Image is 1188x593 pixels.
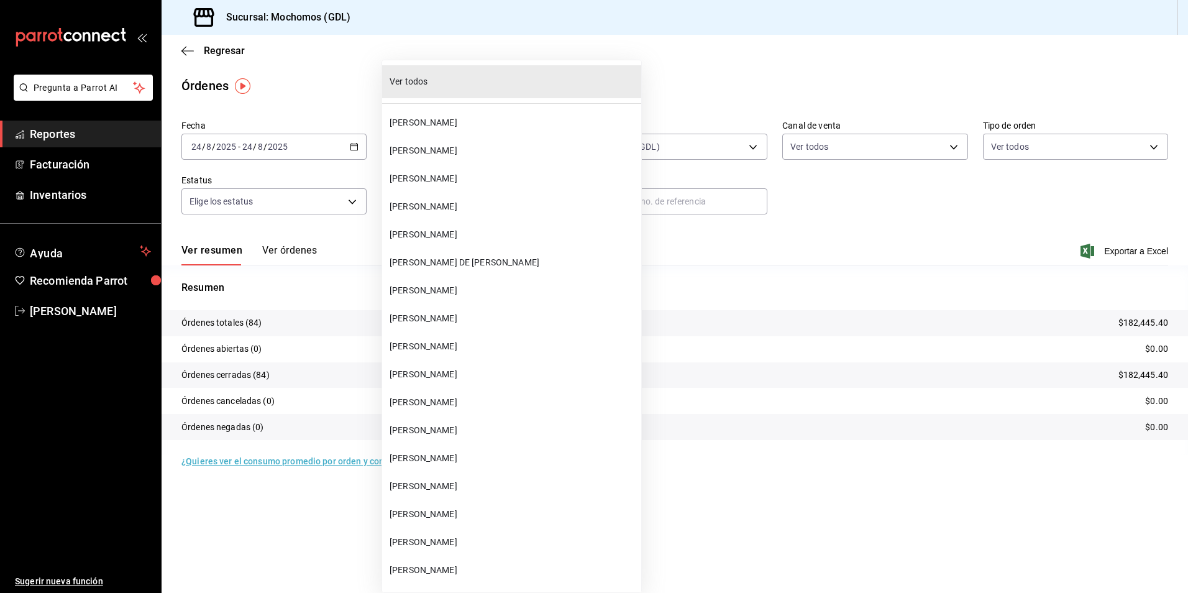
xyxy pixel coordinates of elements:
[390,508,636,521] span: [PERSON_NAME]
[390,424,636,437] span: [PERSON_NAME]
[390,312,636,325] span: [PERSON_NAME]
[390,284,636,297] span: [PERSON_NAME]
[390,452,636,465] span: [PERSON_NAME]
[390,75,636,88] span: Ver todos
[390,536,636,549] span: [PERSON_NAME]
[390,228,636,241] span: [PERSON_NAME]
[390,564,636,577] span: [PERSON_NAME]
[390,256,636,269] span: [PERSON_NAME] DE [PERSON_NAME]
[390,396,636,409] span: [PERSON_NAME]
[390,340,636,353] span: [PERSON_NAME]
[390,172,636,185] span: [PERSON_NAME]
[390,144,636,157] span: [PERSON_NAME]
[390,368,636,381] span: [PERSON_NAME]
[390,116,636,129] span: [PERSON_NAME]
[390,480,636,493] span: [PERSON_NAME]
[390,200,636,213] span: [PERSON_NAME]
[235,78,250,94] img: Tooltip marker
